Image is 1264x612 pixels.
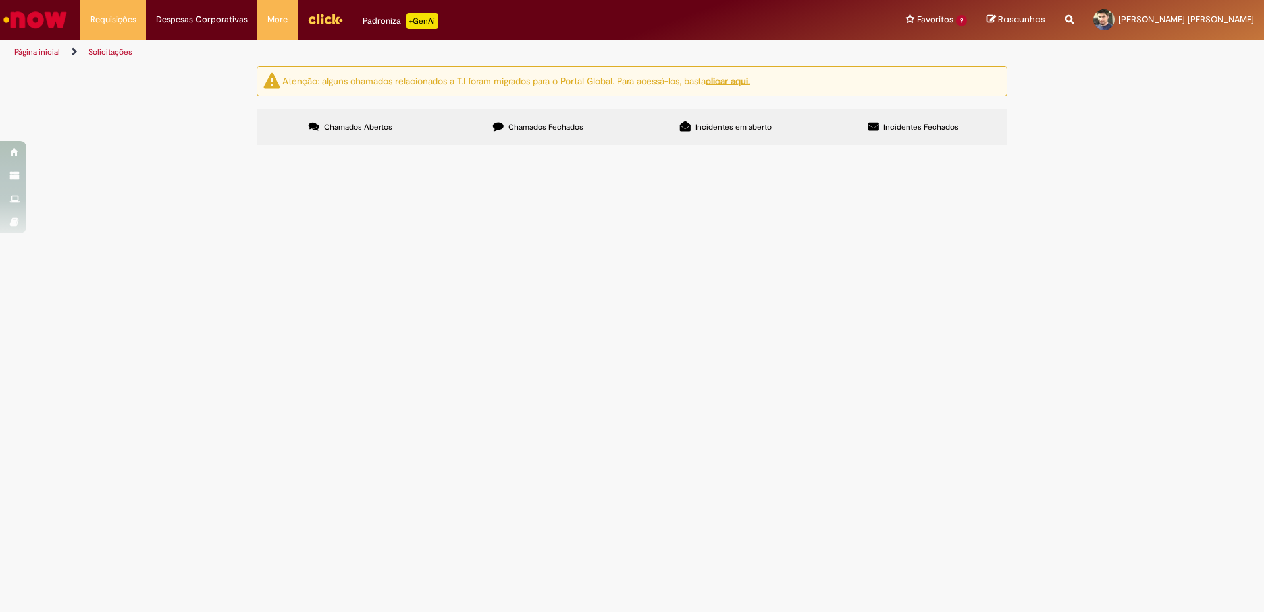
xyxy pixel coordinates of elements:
ul: Trilhas de página [10,40,833,65]
img: click_logo_yellow_360x200.png [307,9,343,29]
a: Solicitações [88,47,132,57]
a: clicar aqui. [706,74,750,86]
span: More [267,13,288,26]
span: Favoritos [917,13,953,26]
span: Requisições [90,13,136,26]
span: Despesas Corporativas [156,13,248,26]
div: Padroniza [363,13,438,29]
span: Rascunhos [998,13,1045,26]
span: Chamados Abertos [324,122,392,132]
span: Chamados Fechados [508,122,583,132]
span: Incidentes Fechados [883,122,959,132]
ng-bind-html: Atenção: alguns chamados relacionados a T.I foram migrados para o Portal Global. Para acessá-los,... [282,74,750,86]
a: Rascunhos [987,14,1045,26]
img: ServiceNow [1,7,69,33]
span: [PERSON_NAME] [PERSON_NAME] [1119,14,1254,25]
a: Página inicial [14,47,60,57]
p: +GenAi [406,13,438,29]
span: Incidentes em aberto [695,122,772,132]
span: 9 [956,15,967,26]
